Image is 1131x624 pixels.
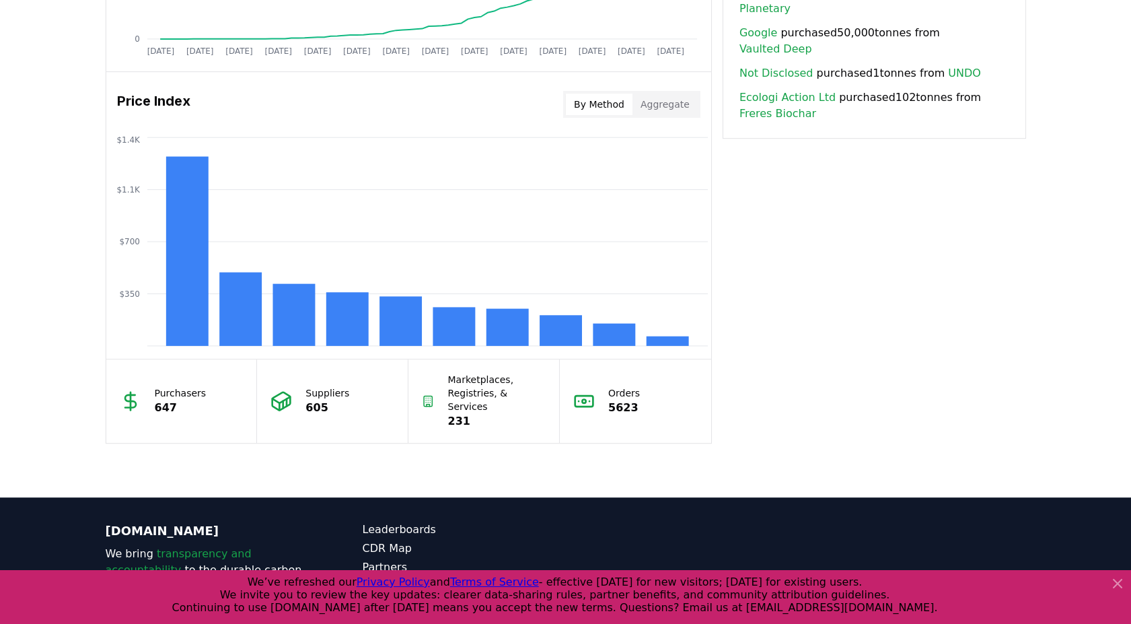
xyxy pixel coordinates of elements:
span: transparency and accountability [106,547,252,576]
tspan: [DATE] [343,46,371,56]
a: Freres Biochar [739,106,816,122]
a: UNDO [948,65,981,81]
a: Google [739,25,777,41]
tspan: [DATE] [225,46,253,56]
tspan: $1.1K [116,185,141,195]
p: Marketplaces, Registries, & Services [448,373,546,413]
a: Partners [363,559,566,576]
tspan: [DATE] [539,46,567,56]
tspan: [DATE] [657,46,684,56]
a: Leaderboards [363,522,566,538]
p: 5623 [608,400,640,416]
tspan: [DATE] [421,46,449,56]
tspan: [DATE] [264,46,292,56]
a: Ecologi Action Ltd [739,90,836,106]
p: [DOMAIN_NAME] [106,522,309,541]
p: Purchasers [155,386,207,400]
tspan: [DATE] [147,46,174,56]
a: CDR Map [363,541,566,557]
p: 231 [448,413,546,429]
button: By Method [566,94,632,115]
tspan: [DATE] [500,46,527,56]
span: purchased 102 tonnes from [739,90,1009,122]
tspan: [DATE] [186,46,213,56]
tspan: $700 [119,237,140,246]
span: purchased 1 tonnes from [739,65,981,81]
p: 647 [155,400,207,416]
tspan: 0 [135,34,140,44]
a: Vaulted Deep [739,41,812,57]
tspan: [DATE] [579,46,606,56]
tspan: $1.4K [116,135,141,145]
p: Orders [608,386,640,400]
a: Planetary [739,1,791,17]
h3: Price Index [117,91,190,118]
tspan: [DATE] [382,46,410,56]
span: purchased 50,000 tonnes from [739,25,1009,57]
p: 605 [305,400,349,416]
button: Aggregate [632,94,698,115]
tspan: [DATE] [303,46,331,56]
a: Not Disclosed [739,65,813,81]
p: Suppliers [305,386,349,400]
tspan: [DATE] [461,46,488,56]
tspan: $350 [119,289,140,299]
p: We bring to the durable carbon removal market [106,546,309,594]
tspan: [DATE] [618,46,645,56]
